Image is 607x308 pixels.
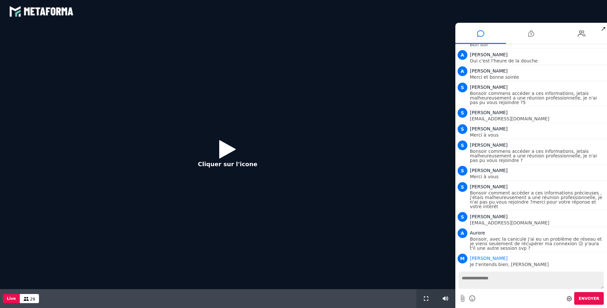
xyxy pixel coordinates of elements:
p: Oui c'est l'heure de la douche [470,59,605,63]
span: ↗ [600,23,607,34]
span: S [458,83,467,92]
span: S [458,212,467,222]
span: A [458,228,467,238]
span: [PERSON_NAME] [470,214,508,219]
p: Bonsoir, avec la canicule j'ai eu un problème de réseau et je viens seulement de récupérer ma con... [470,237,605,250]
span: S [458,166,467,176]
p: Merci à vous [470,133,605,137]
span: S [458,124,467,134]
span: [PERSON_NAME] [470,168,508,173]
p: Merci et bonne soirée [470,75,605,79]
span: S [458,182,467,192]
p: [EMAIL_ADDRESS][DOMAIN_NAME] [470,116,605,121]
p: Cliquer sur l'icone [198,160,257,168]
span: Envoyer [579,296,599,301]
span: [PERSON_NAME] [470,52,508,57]
span: [PERSON_NAME] [470,110,508,115]
p: Merci à vous [470,174,605,179]
span: 29 [30,297,35,301]
span: [PERSON_NAME] [470,142,508,148]
span: S [458,141,467,150]
button: Cliquer sur l'icone [191,135,264,177]
button: Live [3,294,20,303]
span: [PERSON_NAME] [470,68,508,74]
span: [PERSON_NAME] [470,126,508,131]
span: A [458,50,467,60]
span: A [458,66,467,76]
p: [EMAIL_ADDRESS][DOMAIN_NAME] [470,221,605,225]
p: Bonsoir comment accéder a ces informations précieuses , j'étais malheureusement a une réunion pro... [470,191,605,209]
span: M [458,254,467,263]
span: Animateur [470,256,508,261]
span: Aurore [470,230,485,235]
p: Bon soir [470,42,605,47]
p: Bonsoir commens accéder a ces informations, jetais malheureusement a une réunion professionnelle,... [470,91,605,105]
p: Je t'entends bien, [PERSON_NAME] [470,262,605,267]
span: S [458,108,467,118]
p: Bonsoir commens accéder a ces informations, jetais malheureusement a une réunion professionnelle,... [470,149,605,163]
span: [PERSON_NAME] [470,85,508,90]
button: Envoyer [574,292,604,305]
span: [PERSON_NAME] [470,184,508,189]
